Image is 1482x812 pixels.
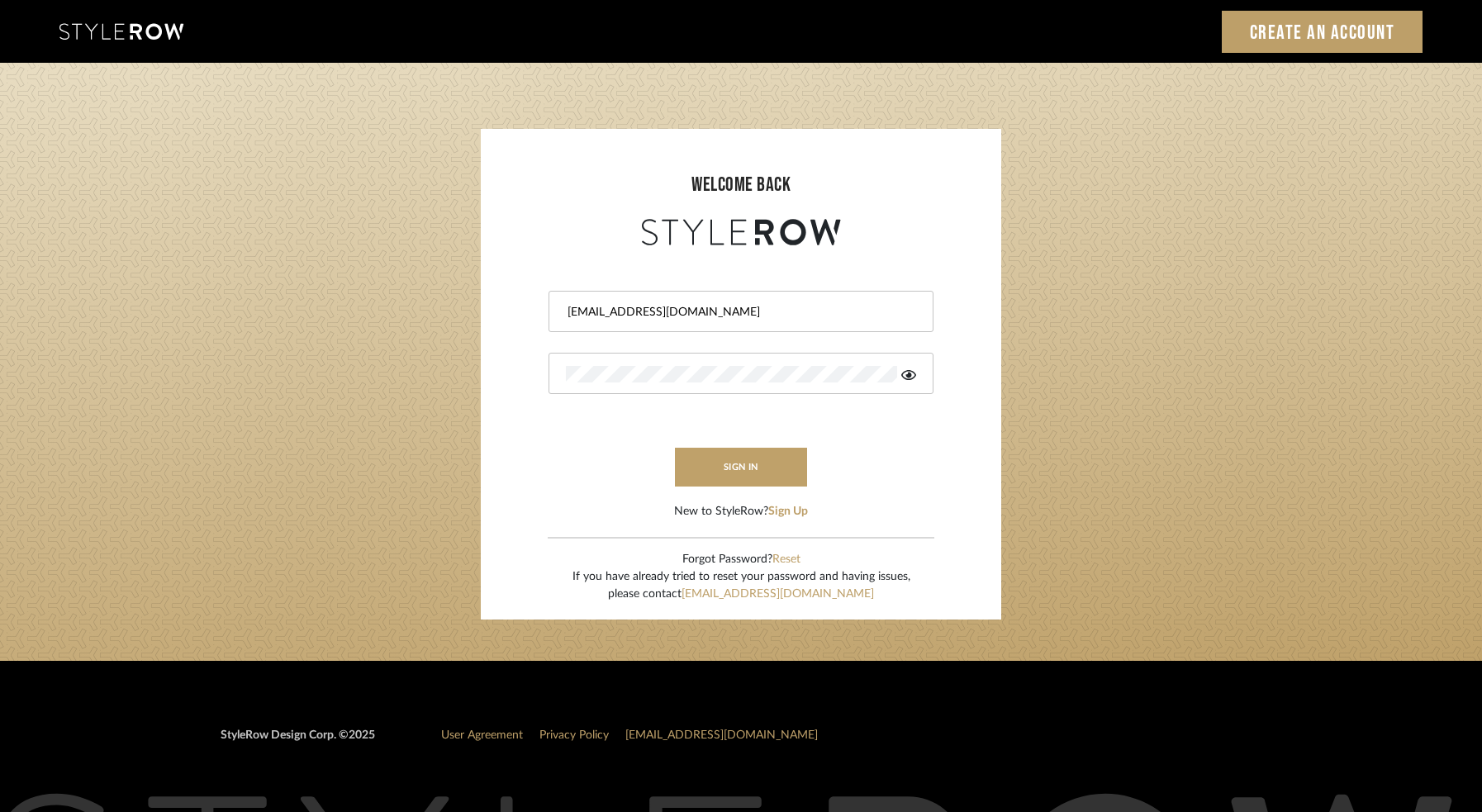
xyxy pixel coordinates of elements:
button: Reset [772,551,800,568]
a: Privacy Policy [539,729,609,741]
div: welcome back [497,170,985,200]
a: User Agreement [441,729,523,741]
a: [EMAIL_ADDRESS][DOMAIN_NAME] [682,588,874,600]
input: Email Address [566,304,912,321]
div: New to StyleRow? [674,503,808,520]
button: sign in [675,448,807,487]
a: Create an Account [1222,11,1423,53]
div: Forgot Password? [572,551,910,568]
div: If you have already tried to reset your password and having issues, please contact [572,568,910,603]
a: [EMAIL_ADDRESS][DOMAIN_NAME] [625,729,818,741]
div: StyleRow Design Corp. ©2025 [221,727,375,757]
button: Sign Up [768,503,808,520]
